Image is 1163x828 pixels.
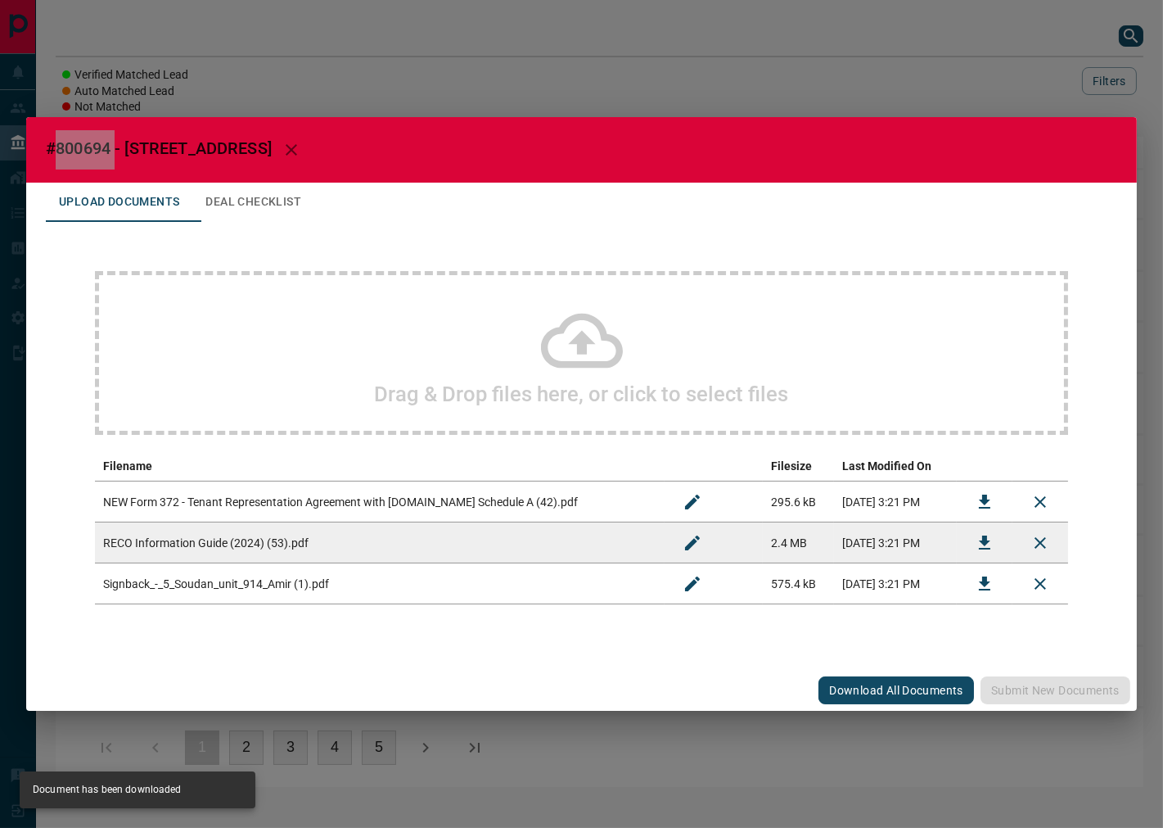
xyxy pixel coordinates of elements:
button: Upload Documents [46,183,192,222]
th: edit column [665,451,763,482]
button: Remove File [1021,523,1060,563]
div: Document has been downloaded [33,776,182,803]
td: 295.6 kB [763,482,834,523]
th: delete file action column [1012,451,1068,482]
button: Download [965,482,1004,522]
th: download action column [957,451,1012,482]
button: Deal Checklist [192,183,314,222]
td: [DATE] 3:21 PM [834,482,957,523]
button: Rename [673,523,712,563]
button: Download [965,523,1004,563]
button: Rename [673,564,712,604]
td: [DATE] 3:21 PM [834,563,957,604]
th: Filename [95,451,665,482]
button: Download [965,564,1004,604]
td: NEW Form 372 - Tenant Representation Agreement with [DOMAIN_NAME] Schedule A (42).pdf [95,482,665,523]
span: #800694 - [STREET_ADDRESS] [46,138,272,158]
button: Remove File [1021,482,1060,522]
div: Drag & Drop files here, or click to select files [95,271,1068,435]
button: Rename [673,482,712,522]
td: [DATE] 3:21 PM [834,523,957,563]
h2: Drag & Drop files here, or click to select files [375,382,789,406]
button: Download All Documents [818,676,974,704]
th: Filesize [763,451,834,482]
td: 2.4 MB [763,523,834,563]
td: 575.4 kB [763,563,834,604]
button: Remove File [1021,564,1060,604]
td: Signback_-_5_Soudan_unit_914_Amir (1).pdf [95,563,665,604]
th: Last Modified On [834,451,957,482]
td: RECO Information Guide (2024) (53).pdf [95,523,665,563]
